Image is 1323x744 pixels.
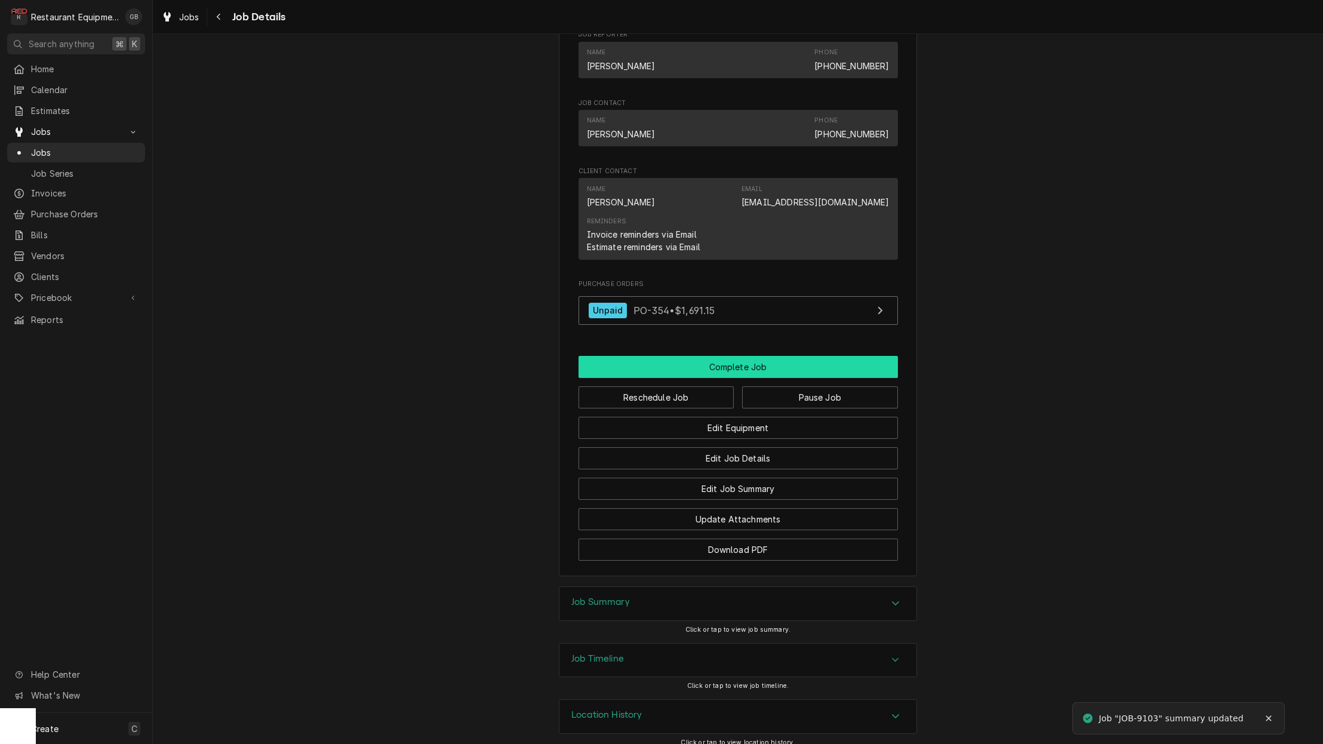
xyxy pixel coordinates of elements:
div: Purchase Orders [579,279,898,331]
span: Home [31,63,139,75]
div: Accordion Header [559,700,916,733]
span: C [131,723,137,735]
button: Edit Job Summary [579,478,898,500]
button: Download PDF [579,539,898,561]
a: Bills [7,225,145,245]
h3: Location History [571,709,642,721]
span: Search anything [29,38,94,50]
span: Job Contact [579,99,898,108]
span: Click or tap to view job summary. [685,626,790,634]
span: Estimates [31,104,139,117]
button: Accordion Details Expand Trigger [559,700,916,733]
span: Job Series [31,167,139,180]
div: Job "JOB-9103" summary updated [1099,712,1245,725]
span: PO-354 • $1,691.15 [633,304,715,316]
a: View Purchase Order [579,296,898,325]
div: Phone [814,48,889,72]
div: Location History [559,699,917,734]
button: Edit Job Details [579,447,898,469]
span: Create [31,724,59,734]
div: Name [587,185,606,194]
div: Accordion Header [559,644,916,677]
div: Job Summary [559,586,917,621]
a: Jobs [7,143,145,162]
span: Jobs [31,146,139,159]
div: Reminders [587,217,626,226]
a: Calendar [7,80,145,100]
div: Email [742,185,762,194]
div: Name [587,185,656,208]
a: Purchase Orders [7,204,145,224]
div: Job Timeline [559,643,917,678]
button: Update Attachments [579,508,898,530]
div: Job Reporter [579,30,898,84]
span: Clients [31,270,139,283]
div: Name [587,48,656,72]
div: Button Group Row [579,408,898,439]
span: Invoices [31,187,139,199]
span: Jobs [31,125,121,138]
button: Accordion Details Expand Trigger [559,644,916,677]
div: Restaurant Equipment Diagnostics [31,11,119,23]
a: [PHONE_NUMBER] [814,61,889,71]
div: [PERSON_NAME] [587,128,656,140]
span: Client Contact [579,167,898,176]
div: Name [587,116,656,140]
div: Job Contact List [579,110,898,152]
span: Vendors [31,250,139,262]
span: Job Reporter [579,30,898,39]
div: [PERSON_NAME] [587,60,656,72]
div: Name [587,48,606,57]
a: [PHONE_NUMBER] [814,129,889,139]
a: Job Series [7,164,145,183]
div: Restaurant Equipment Diagnostics's Avatar [11,8,27,25]
button: Search anything⌘K [7,33,145,54]
span: Calendar [31,84,139,96]
button: Complete Job [579,356,898,378]
button: Navigate back [210,7,229,26]
div: Button Group Row [579,356,898,378]
button: Pause Job [742,386,898,408]
a: Go to What's New [7,685,145,705]
a: Invoices [7,183,145,203]
div: Phone [814,116,838,125]
div: Contact [579,42,898,78]
div: Estimate reminders via Email [587,241,700,253]
button: Accordion Details Expand Trigger [559,587,916,620]
div: Accordion Header [559,587,916,620]
span: Purchase Orders [31,208,139,220]
button: Edit Equipment [579,417,898,439]
div: Client Contact [579,167,898,265]
div: Invoice reminders via Email [587,228,697,241]
div: Phone [814,116,889,140]
button: Reschedule Job [579,386,734,408]
a: Vendors [7,246,145,266]
a: Home [7,59,145,79]
h3: Job Summary [571,597,630,608]
div: Job Reporter List [579,42,898,84]
span: Bills [31,229,139,241]
div: Email [742,185,889,208]
a: Jobs [156,7,204,27]
span: Click or tap to view job timeline. [687,682,789,690]
div: Phone [814,48,838,57]
span: Jobs [179,11,199,23]
div: Button Group Row [579,469,898,500]
div: Button Group Row [579,378,898,408]
span: Pricebook [31,291,121,304]
a: Go to Help Center [7,665,145,684]
div: Gary Beaver's Avatar [125,8,142,25]
a: [EMAIL_ADDRESS][DOMAIN_NAME] [742,197,889,207]
div: Reminders [587,217,700,253]
a: Clients [7,267,145,287]
div: Button Group Row [579,439,898,469]
div: Unpaid [589,303,627,319]
div: Job Contact [579,99,898,152]
div: Button Group Row [579,500,898,530]
a: Reports [7,310,145,330]
div: R [11,8,27,25]
a: Go to Pricebook [7,288,145,308]
span: ⌘ [115,38,124,50]
div: [PERSON_NAME] [587,196,656,208]
span: Job Details [229,9,286,25]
